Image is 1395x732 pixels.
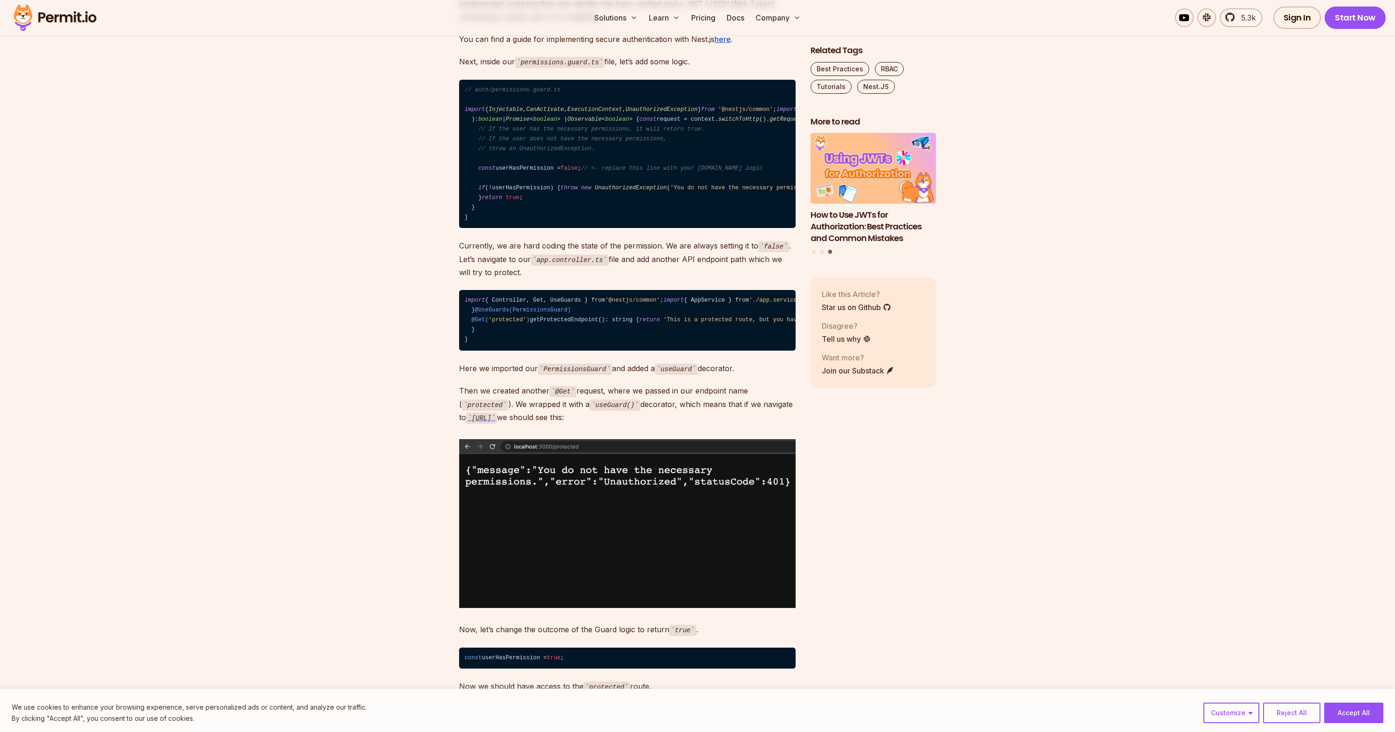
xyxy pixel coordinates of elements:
[459,439,796,608] img: nest-3.png
[822,289,891,300] p: Like this Article?
[547,655,560,661] span: true
[478,145,595,152] span: // throw an UnauthorizedException.
[822,352,894,363] p: Want more?
[605,297,660,304] span: '@nestjs/common'
[515,57,605,68] code: permissions.guard.ts
[466,413,497,422] a: [URL]
[459,290,796,351] code: { Controller, Get, UseGuards } from ; { AppService } from ; { PermissionsGuard } from ; export { ...
[581,165,763,172] span: // <- replace this line with your [DOMAIN_NAME] logic
[584,682,630,693] code: protected
[465,655,482,661] span: const
[770,116,804,123] span: getRequest
[550,386,577,397] code: @Get
[811,80,852,94] a: Tutorials
[811,116,936,128] h2: More to read
[811,45,936,56] h2: Related Tags
[1220,8,1262,27] a: 5.3k
[459,680,796,693] p: Now we should have access to the route.
[1324,703,1383,723] button: Accept All
[561,185,578,191] span: throw
[526,106,564,113] span: CanActivate
[478,136,667,142] span: // If the user does not have the necessary permissions,
[459,239,796,279] p: Currently, we are hard coding the state of the permission. We are always setting it to . Let’s na...
[687,8,719,27] a: Pricing
[459,362,796,375] p: Here we imported our and added a decorator.
[822,320,871,331] p: Disagree?
[605,116,629,123] span: boolean
[478,126,704,132] span: // If the user has the necessary permissions, it will return true.
[567,106,622,113] span: ExecutionContext
[478,165,495,172] span: const
[723,8,748,27] a: Docs
[459,648,796,669] code: userHasPermission = ;
[465,87,561,93] span: // auth/permissions.guard.ts
[670,185,821,191] span: 'You do not have the necessary permissions.'
[482,194,502,201] span: return
[478,185,485,191] span: if
[506,116,529,123] span: Promise
[749,297,800,304] span: './app.service'
[459,384,796,424] p: Then we created another request, where we passed in our endpoint name ( ). We wrapped it with a d...
[459,80,796,228] code: { , , , } ; { } ; () { ( : , ): | < > | < > { request = context. (). (); userHasPermission = ; (!...
[459,33,796,46] p: You can find a guide for implementing secure authentication with Nest.js .
[478,116,502,123] span: boolean
[506,194,519,201] span: true
[639,317,660,323] span: return
[561,165,578,172] span: false
[758,241,790,252] code: false
[811,133,936,256] div: Posts
[471,317,529,323] span: @Get( )
[625,106,697,113] span: UnauthorizedException
[669,625,696,636] code: true
[663,317,831,323] span: 'This is a protected route, but you have access.'
[777,106,797,113] span: import
[465,297,485,304] span: import
[718,106,773,113] span: '@nestjs/common'
[811,62,869,76] a: Best Practices
[701,106,715,113] span: from
[475,307,571,313] span: @UseGuards(PermissionsGuard)
[1325,7,1386,29] a: Start Now
[538,364,612,375] code: PermissionsGuard
[828,250,832,254] button: Go to slide 3
[581,185,591,191] span: new
[459,623,796,636] p: Now, let’s change the outcome of the Guard logic to return .
[663,297,684,304] span: import
[466,413,497,424] code: [URL]
[822,302,891,313] a: Star us on Github
[639,116,657,123] span: const
[822,365,894,376] a: Join our Substack
[1263,703,1320,723] button: Reject All
[9,2,101,34] img: Permit logo
[459,55,796,69] p: Next, inside our file, let’s add some logic.
[811,209,936,244] h3: How to Use JWTs for Authorization: Best Practices and Common Mistakes
[822,333,871,345] a: Tell us why
[12,713,367,724] p: By clicking "Accept All", you consent to our use of cookies.
[811,133,936,244] a: How to Use JWTs for Authorization: Best Practices and Common MistakesHow to Use JWTs for Authoriz...
[1236,12,1256,23] span: 5.3k
[533,116,557,123] span: boolean
[488,317,526,323] span: 'protected'
[811,133,936,244] li: 3 of 3
[567,116,602,123] span: Observable
[590,400,640,411] code: useGuard()
[715,35,731,44] a: here
[752,8,804,27] button: Company
[591,8,641,27] button: Solutions
[655,364,698,375] code: useGuard
[462,400,509,411] code: protected
[718,116,759,123] span: switchToHttp
[465,106,485,113] span: import
[812,250,816,254] button: Go to slide 1
[531,255,609,266] code: app.controller.ts
[857,80,895,94] a: Nest.JS
[811,133,936,204] img: How to Use JWTs for Authorization: Best Practices and Common Mistakes
[488,106,523,113] span: Injectable
[875,62,904,76] a: RBAC
[1273,7,1321,29] a: Sign In
[1203,703,1259,723] button: Customize
[820,250,824,254] button: Go to slide 2
[595,185,667,191] span: UnauthorizedException
[12,702,367,713] p: We use cookies to enhance your browsing experience, serve personalized ads or content, and analyz...
[645,8,684,27] button: Learn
